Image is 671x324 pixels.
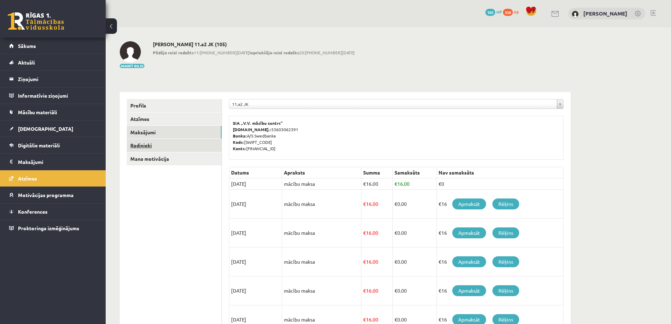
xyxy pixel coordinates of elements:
[18,142,60,148] span: Digitālie materiāli
[485,9,495,16] span: 105
[127,152,222,165] a: Mana motivācija
[282,178,361,190] td: mācību maksa
[492,227,519,238] a: Rēķins
[361,178,393,190] td: 16.00
[363,316,366,323] span: €
[394,258,397,265] span: €
[153,41,355,47] h2: [PERSON_NAME] 11.a2 JK (105)
[127,112,222,126] a: Atzīmes
[233,127,271,132] b: [DOMAIN_NAME].:
[153,49,355,56] span: 11:[PHONE_NUMBER][DATE] 20:[PHONE_NUMBER][DATE]
[18,225,79,231] span: Proktoringa izmēģinājums
[436,276,563,305] td: €16
[282,190,361,219] td: mācību maksa
[436,190,563,219] td: €16
[392,178,436,190] td: 16.00
[229,276,282,305] td: [DATE]
[9,170,97,187] a: Atzīmes
[363,230,366,236] span: €
[492,256,519,267] a: Rēķins
[282,276,361,305] td: mācību maksa
[492,198,519,209] a: Rēķins
[229,219,282,247] td: [DATE]
[452,256,486,267] a: Apmaksāt
[514,9,518,14] span: xp
[127,99,222,112] a: Profils
[18,109,57,115] span: Mācību materiāli
[9,154,97,170] a: Maksājumi
[392,219,436,247] td: 0.00
[485,9,502,14] a: 105 mP
[361,276,393,305] td: 16.00
[496,9,502,14] span: mP
[9,38,97,54] a: Sākums
[232,99,554,109] span: 11.a2 JK
[18,154,97,170] legend: Maksājumi
[18,87,97,104] legend: Informatīvie ziņojumi
[249,50,299,55] b: Iepriekšējo reizi redzēts
[18,208,48,215] span: Konferences
[363,181,366,187] span: €
[361,167,393,178] th: Summa
[9,121,97,137] a: [DEMOGRAPHIC_DATA]
[127,139,222,152] a: Radinieki
[436,178,563,190] td: €0
[18,43,36,49] span: Sākums
[394,230,397,236] span: €
[120,41,141,62] img: Uvis Zvirbulis
[9,87,97,104] a: Informatīvie ziņojumi
[361,219,393,247] td: 16.00
[361,247,393,276] td: 16.00
[436,247,563,276] td: €16
[18,126,73,132] span: [DEMOGRAPHIC_DATA]
[572,11,579,18] img: Uvis Zvirbulis
[394,316,397,323] span: €
[436,167,563,178] th: Nav samaksāts
[503,9,513,16] span: 350
[233,133,247,139] b: Banka:
[229,247,282,276] td: [DATE]
[503,9,522,14] a: 350 xp
[392,247,436,276] td: 0.00
[9,220,97,236] a: Proktoringa izmēģinājums
[229,99,563,109] a: 11.a2 JK
[9,54,97,71] a: Aktuāli
[229,167,282,178] th: Datums
[282,247,361,276] td: mācību maksa
[452,198,486,209] a: Apmaksāt
[452,285,486,296] a: Apmaksāt
[233,120,560,152] p: 53603062391 A/S Swedbanka [SWIFT_CODE] [FINANCIAL_ID]
[394,181,397,187] span: €
[394,201,397,207] span: €
[18,175,37,182] span: Atzīmes
[9,71,97,87] a: Ziņojumi
[392,276,436,305] td: 0.00
[233,146,246,151] b: Konts:
[229,178,282,190] td: [DATE]
[394,287,397,294] span: €
[233,120,283,126] b: SIA „V.V. mācību centrs”
[392,167,436,178] th: Samaksāts
[9,203,97,220] a: Konferences
[233,139,244,145] b: Kods:
[229,190,282,219] td: [DATE]
[436,219,563,247] td: €16
[18,59,35,66] span: Aktuāli
[361,190,393,219] td: 16.00
[363,287,366,294] span: €
[9,137,97,153] a: Digitālie materiāli
[18,71,97,87] legend: Ziņojumi
[452,227,486,238] a: Apmaksāt
[9,104,97,120] a: Mācību materiāli
[18,192,74,198] span: Motivācijas programma
[282,219,361,247] td: mācību maksa
[363,201,366,207] span: €
[153,50,194,55] b: Pēdējo reizi redzēts
[363,258,366,265] span: €
[9,187,97,203] a: Motivācijas programma
[492,285,519,296] a: Rēķins
[392,190,436,219] td: 0.00
[583,10,627,17] a: [PERSON_NAME]
[120,64,144,68] button: Mainīt bildi
[8,12,64,30] a: Rīgas 1. Tālmācības vidusskola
